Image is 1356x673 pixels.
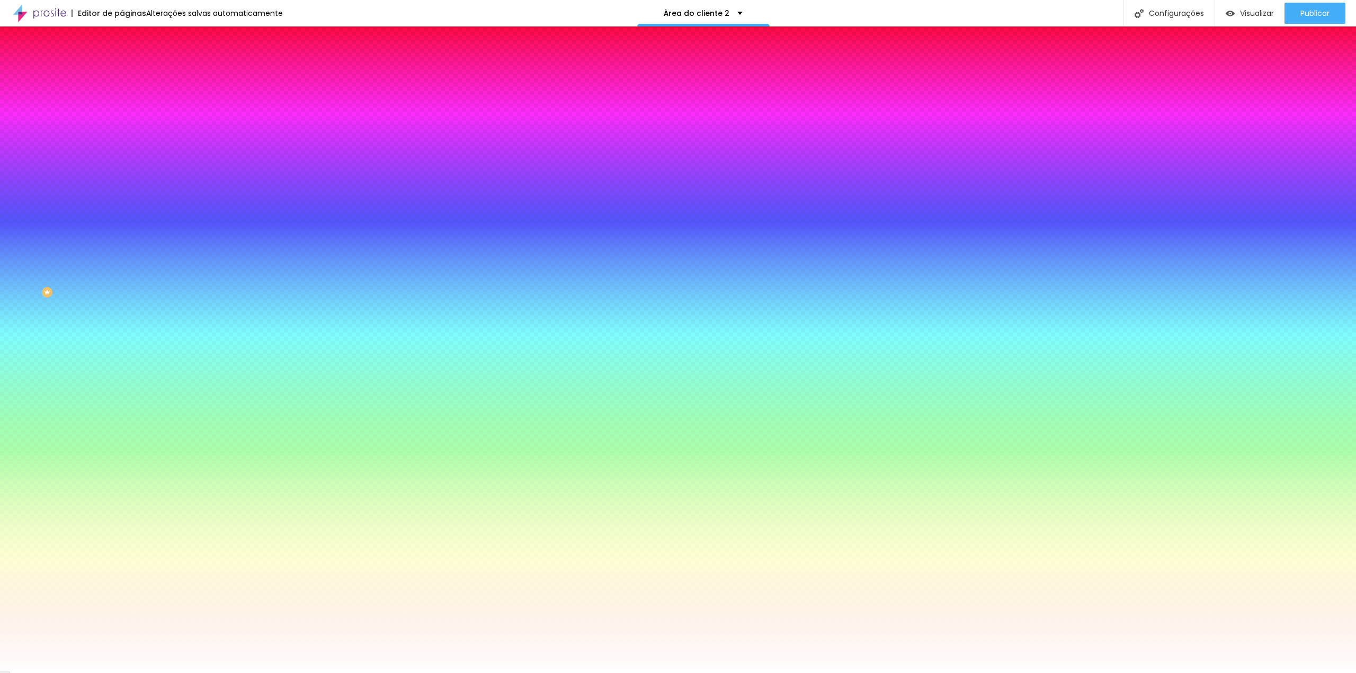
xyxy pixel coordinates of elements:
[1300,9,1330,17] span: Publicar
[664,10,729,17] p: Área do cliente 2
[1240,9,1274,17] span: Visualizar
[1215,3,1284,24] button: Visualizar
[146,10,283,17] div: Alterações salvas automaticamente
[1226,9,1235,18] img: view-1.svg
[72,10,146,17] div: Editor de páginas
[1135,9,1144,18] img: Icone
[1284,3,1345,24] button: Publicar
